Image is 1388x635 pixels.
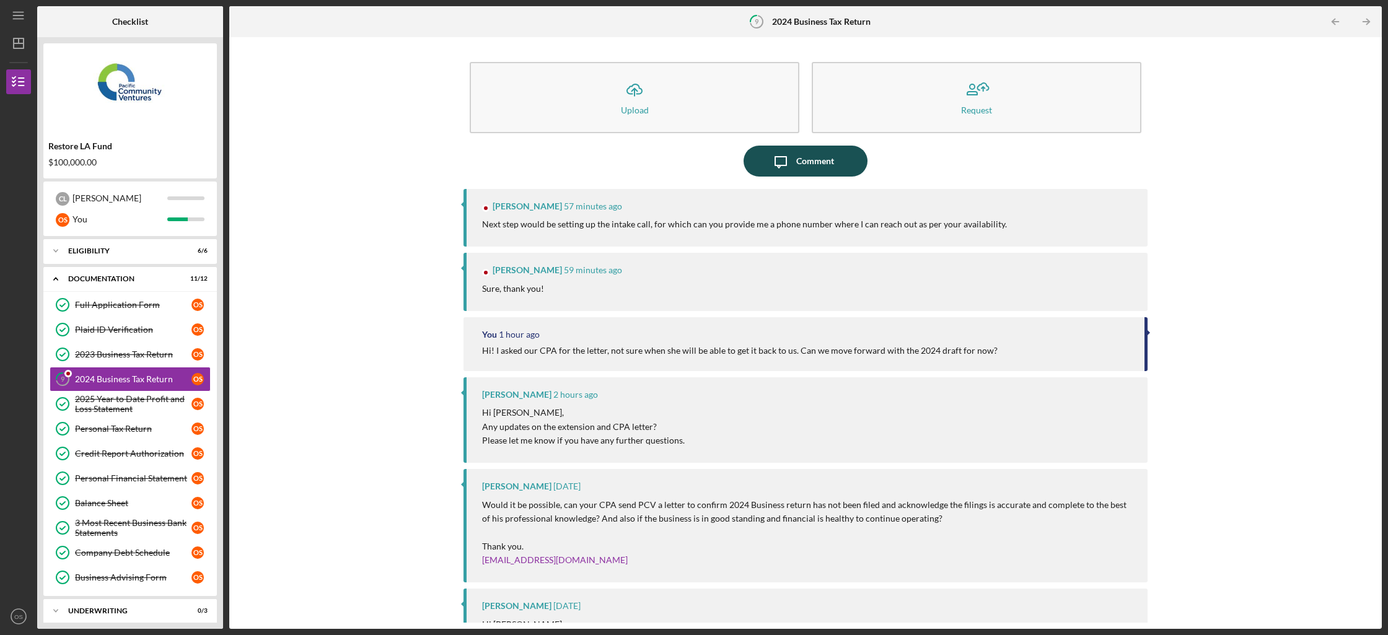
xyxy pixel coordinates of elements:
[961,105,992,115] div: Request
[72,188,167,209] div: [PERSON_NAME]
[75,424,191,434] div: Personal Tax Return
[553,601,581,611] time: 2025-09-19 17:47
[50,466,211,491] a: Personal Financial StatementOS
[482,217,1007,231] p: Next step would be setting up the intake call, for which can you provide me a phone number where ...
[75,498,191,508] div: Balance Sheet
[50,342,211,367] a: 2023 Business Tax ReturnOS
[191,571,204,584] div: O S
[48,157,212,167] div: $100,000.00
[796,146,834,177] div: Comment
[50,367,211,392] a: 92024 Business Tax ReturnOS
[482,346,998,356] div: Hi! I asked our CPA for the letter, not sure when she will be able to get it back to us. Can we m...
[185,247,208,255] div: 6 / 6
[482,330,497,339] div: You
[75,300,191,310] div: Full Application Form
[75,548,191,558] div: Company Debt Schedule
[75,394,191,414] div: 2025 Year to Date Profit and Loss Statement
[191,398,204,410] div: O S
[191,373,204,385] div: O S
[75,349,191,359] div: 2023 Business Tax Return
[744,146,867,177] button: Comment
[75,518,191,538] div: 3 Most Recent Business Bank Statements
[191,472,204,484] div: O S
[75,325,191,335] div: Plaid ID Verification
[50,416,211,441] a: Personal Tax ReturnOS
[482,525,1135,567] p: Thank you.
[470,62,799,133] button: Upload
[56,213,69,227] div: O S
[61,375,65,383] tspan: 9
[75,572,191,582] div: Business Advising Form
[553,481,581,491] time: 2025-09-19 18:22
[72,209,167,230] div: You
[553,390,598,400] time: 2025-09-24 20:06
[185,607,208,615] div: 0 / 3
[50,491,211,515] a: Balance SheetOS
[50,515,211,540] a: 3 Most Recent Business Bank StatementsOS
[499,330,540,339] time: 2025-09-24 20:54
[75,449,191,458] div: Credit Report Authorization
[621,105,649,115] div: Upload
[6,604,31,629] button: OS
[50,392,211,416] a: 2025 Year to Date Profit and Loss StatementOS
[482,390,551,400] div: [PERSON_NAME]
[191,447,204,460] div: O S
[191,522,204,534] div: O S
[56,192,69,206] div: C L
[564,201,622,211] time: 2025-09-24 21:11
[564,265,622,275] time: 2025-09-24 21:09
[482,601,551,611] div: [PERSON_NAME]
[68,607,177,615] div: Underwriting
[812,62,1141,133] button: Request
[185,275,208,282] div: 11 / 12
[772,17,871,27] b: 2024 Business Tax Return
[482,406,685,447] p: Hi [PERSON_NAME], Any updates on the extension and CPA letter? Please let me know if you have any...
[75,473,191,483] div: Personal Financial Statement
[191,323,204,336] div: O S
[75,374,191,384] div: 2024 Business Tax Return
[482,481,551,491] div: [PERSON_NAME]
[482,282,544,296] p: Sure, thank you!
[191,348,204,361] div: O S
[482,554,628,565] a: [EMAIL_ADDRESS][DOMAIN_NAME]
[43,50,217,124] img: Product logo
[50,292,211,317] a: Full Application FormOS
[482,498,1135,526] p: Would it be possible, can your CPA send PCV a letter to confirm 2024 Business return has not been...
[50,565,211,590] a: Business Advising FormOS
[112,17,148,27] b: Checklist
[68,275,177,282] div: Documentation
[493,265,562,275] div: [PERSON_NAME]
[493,201,562,211] div: [PERSON_NAME]
[191,299,204,311] div: O S
[68,247,177,255] div: Eligibility
[50,540,211,565] a: Company Debt ScheduleOS
[50,317,211,342] a: Plaid ID VerificationOS
[50,441,211,466] a: Credit Report AuthorizationOS
[48,141,212,151] div: Restore LA Fund
[191,423,204,435] div: O S
[14,613,23,620] text: OS
[191,497,204,509] div: O S
[191,546,204,559] div: O S
[755,17,759,25] tspan: 9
